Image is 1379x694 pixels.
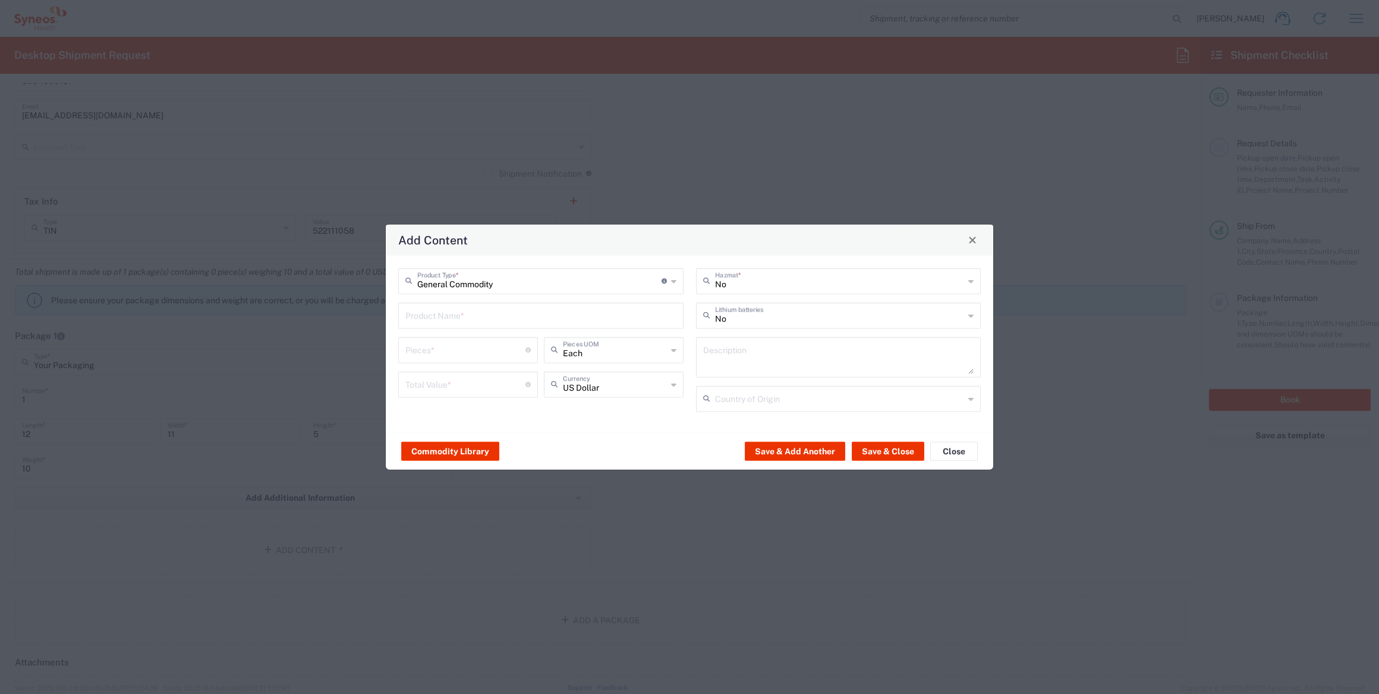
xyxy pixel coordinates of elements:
button: Close [964,231,981,248]
button: Save & Close [852,442,924,461]
h4: Add Content [398,231,468,249]
button: Save & Add Another [745,442,845,461]
button: Commodity Library [401,442,499,461]
button: Close [930,442,978,461]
